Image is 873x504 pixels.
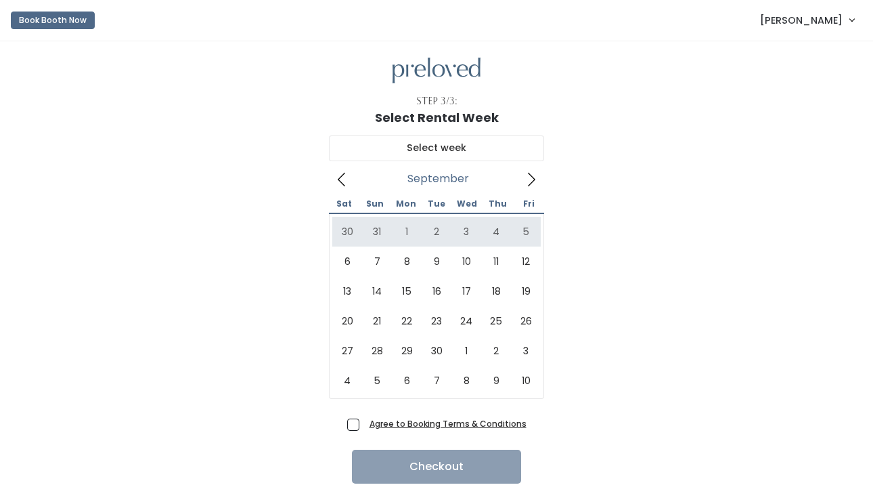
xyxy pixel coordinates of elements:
span: Thu [483,200,513,208]
input: Select week [329,135,544,161]
span: September 5, 2025 [511,217,541,247]
span: October 8, 2025 [451,366,481,396]
span: September 24, 2025 [451,306,481,336]
button: Book Booth Now [11,12,95,29]
span: September [407,176,469,182]
span: September 27, 2025 [332,336,362,366]
span: October 1, 2025 [451,336,481,366]
span: October 7, 2025 [422,366,451,396]
img: preloved logo [393,58,480,84]
span: September 13, 2025 [332,276,362,306]
span: October 2, 2025 [481,336,511,366]
span: September 7, 2025 [362,247,392,276]
h1: Select Rental Week [375,111,499,125]
a: Agree to Booking Terms & Conditions [370,418,527,429]
span: September 29, 2025 [392,336,422,366]
span: September 26, 2025 [511,306,541,336]
span: September 17, 2025 [451,276,481,306]
span: September 14, 2025 [362,276,392,306]
span: August 31, 2025 [362,217,392,247]
span: October 6, 2025 [392,366,422,396]
span: September 3, 2025 [451,217,481,247]
span: September 21, 2025 [362,306,392,336]
span: September 4, 2025 [481,217,511,247]
a: Book Booth Now [11,5,95,35]
span: August 30, 2025 [332,217,362,247]
span: Tue [421,200,451,208]
span: [PERSON_NAME] [760,13,843,28]
span: September 18, 2025 [481,276,511,306]
span: September 16, 2025 [422,276,451,306]
span: September 6, 2025 [332,247,362,276]
span: September 2, 2025 [422,217,451,247]
span: September 23, 2025 [422,306,451,336]
span: October 4, 2025 [332,366,362,396]
span: September 20, 2025 [332,306,362,336]
span: Wed [452,200,483,208]
span: Sun [359,200,390,208]
span: September 22, 2025 [392,306,422,336]
span: Sat [329,200,359,208]
span: October 10, 2025 [511,366,541,396]
span: September 11, 2025 [481,247,511,276]
span: September 9, 2025 [422,247,451,276]
span: October 9, 2025 [481,366,511,396]
span: September 15, 2025 [392,276,422,306]
span: September 10, 2025 [451,247,481,276]
button: Checkout [352,450,521,484]
span: September 19, 2025 [511,276,541,306]
span: September 12, 2025 [511,247,541,276]
span: September 8, 2025 [392,247,422,276]
span: September 30, 2025 [422,336,451,366]
span: September 25, 2025 [481,306,511,336]
span: October 3, 2025 [511,336,541,366]
a: [PERSON_NAME] [746,5,868,35]
span: Fri [514,200,544,208]
span: Mon [390,200,421,208]
span: September 1, 2025 [392,217,422,247]
div: Step 3/3: [416,94,457,108]
span: September 28, 2025 [362,336,392,366]
span: October 5, 2025 [362,366,392,396]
